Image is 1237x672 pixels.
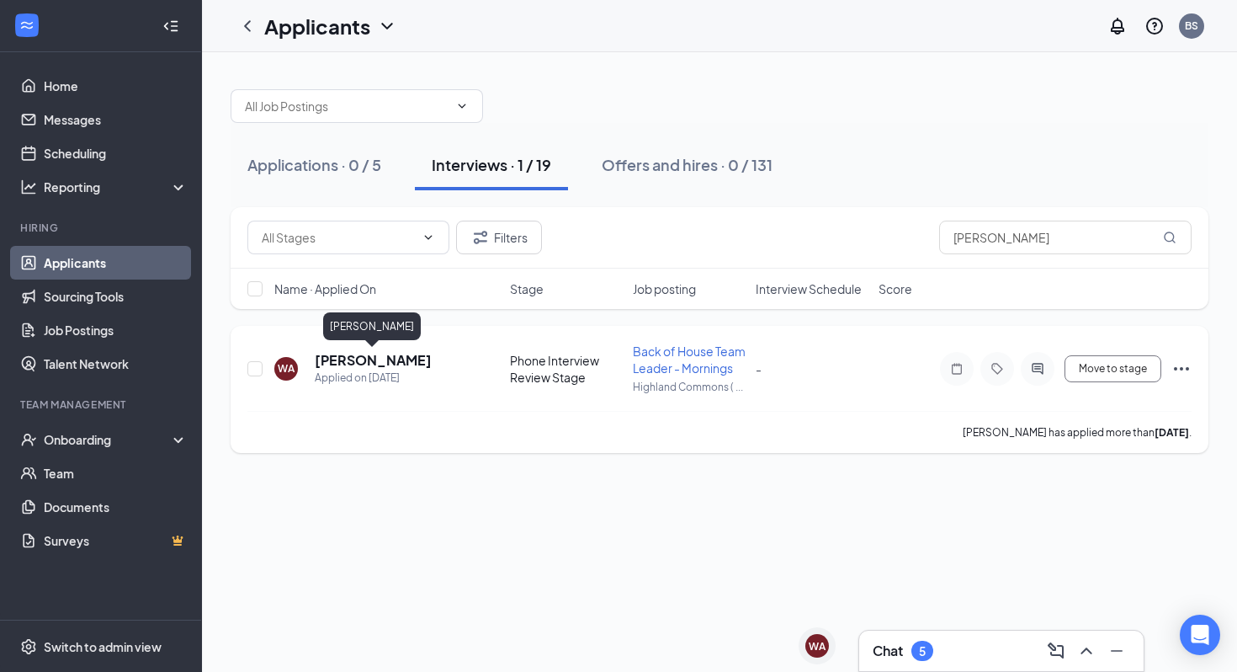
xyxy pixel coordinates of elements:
[1171,359,1192,379] svg: Ellipses
[510,352,623,386] div: Phone Interview Review Stage
[456,221,542,254] button: Filter Filters
[510,280,544,297] span: Stage
[939,221,1192,254] input: Search in interviews
[44,490,188,524] a: Documents
[1027,362,1048,376] svg: ActiveChat
[247,154,381,175] div: Applications · 0 / 5
[1180,615,1220,655] div: Open Intercom Messenger
[879,280,912,297] span: Score
[315,370,432,387] div: Applied on [DATE]
[947,362,967,376] svg: Note
[919,644,926,659] div: 5
[44,313,188,347] a: Job Postings
[1079,363,1147,375] span: Move to stage
[44,103,188,136] a: Messages
[1076,641,1096,661] svg: ChevronUp
[262,228,415,247] input: All Stages
[1144,16,1165,36] svg: QuestionInfo
[422,231,435,244] svg: ChevronDown
[756,361,762,376] span: -
[633,280,696,297] span: Job posting
[1043,637,1070,664] button: ComposeMessage
[20,179,37,195] svg: Analysis
[278,361,295,376] div: WA
[44,431,173,448] div: Onboarding
[44,456,188,490] a: Team
[1103,637,1130,664] button: Minimize
[264,12,370,40] h1: Applicants
[873,642,903,660] h3: Chat
[1163,231,1176,244] svg: MagnifyingGlass
[633,344,746,376] span: Back of House Team Leader - Mornings
[20,638,37,655] svg: Settings
[19,17,35,34] svg: WorkstreamLogo
[44,347,188,381] a: Talent Network
[633,380,746,394] p: Highland Commons ( ...
[315,351,432,370] h5: [PERSON_NAME]
[1155,426,1189,439] b: [DATE]
[809,639,826,653] div: WA
[602,154,772,175] div: Offers and hires · 0 / 131
[455,99,469,113] svg: ChevronDown
[323,312,421,340] div: [PERSON_NAME]
[1064,355,1161,382] button: Move to stage
[470,227,491,248] svg: Filter
[44,69,188,103] a: Home
[44,179,188,195] div: Reporting
[20,397,184,412] div: Team Management
[44,136,188,170] a: Scheduling
[377,16,397,36] svg: ChevronDown
[987,362,1007,376] svg: Tag
[1107,16,1128,36] svg: Notifications
[432,154,551,175] div: Interviews · 1 / 19
[44,280,188,313] a: Sourcing Tools
[1046,641,1066,661] svg: ComposeMessage
[237,16,257,36] svg: ChevronLeft
[1073,637,1100,664] button: ChevronUp
[20,221,184,235] div: Hiring
[756,280,862,297] span: Interview Schedule
[20,431,37,448] svg: UserCheck
[274,280,376,297] span: Name · Applied On
[1185,19,1198,33] div: BS
[44,638,162,655] div: Switch to admin view
[162,18,179,35] svg: Collapse
[963,425,1192,440] p: [PERSON_NAME] has applied more than .
[44,246,188,280] a: Applicants
[44,524,188,557] a: SurveysCrown
[245,97,449,115] input: All Job Postings
[1107,641,1127,661] svg: Minimize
